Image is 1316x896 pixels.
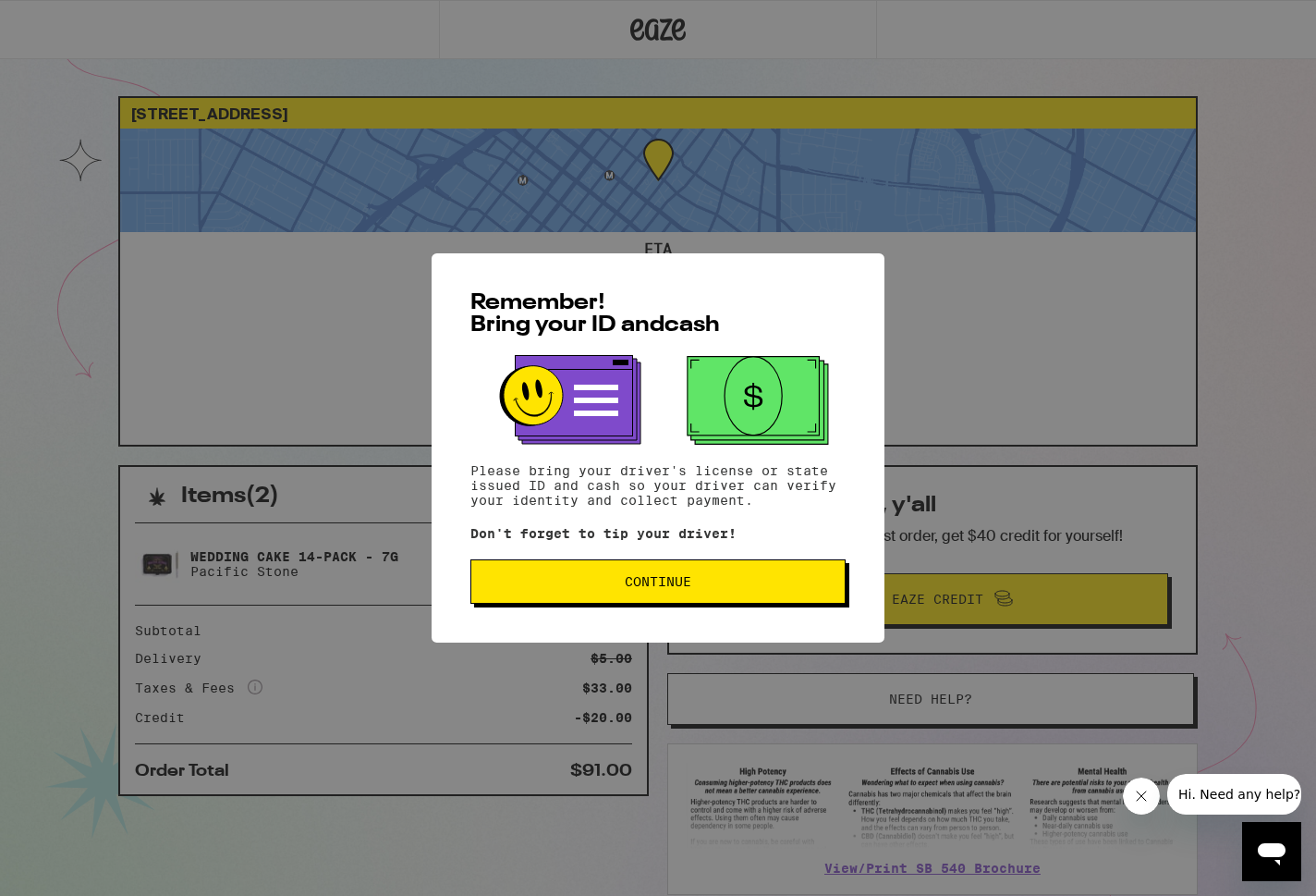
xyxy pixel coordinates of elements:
[1167,774,1301,815] iframe: Message from company
[1123,778,1160,815] iframe: Close message
[470,526,846,541] p: Don't forget to tip your driver!
[1242,822,1301,881] iframe: Button to launch messaging window
[470,463,846,508] p: Please bring your driver's license or state issued ID and cash so your driver can verify your ide...
[470,559,846,604] button: Continue
[470,292,720,337] span: Remember! Bring your ID and cash
[625,575,691,588] span: Continue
